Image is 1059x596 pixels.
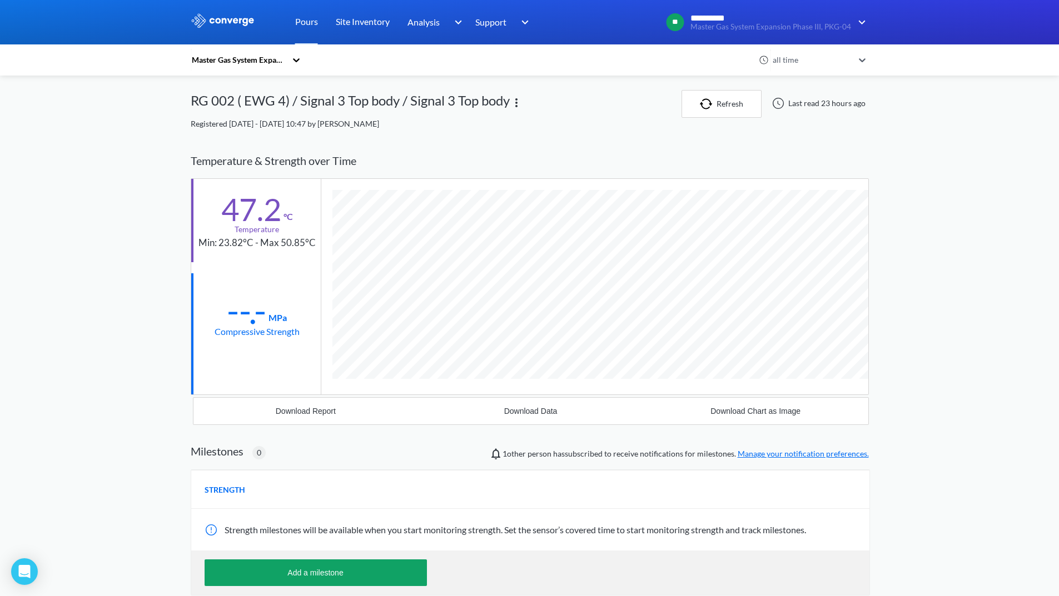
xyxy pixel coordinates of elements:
[759,55,769,65] img: icon-clock.svg
[475,15,506,29] span: Support
[514,16,532,29] img: downArrow.svg
[191,90,510,118] div: RG 002 ( EWG 4) / Signal 3 Top body / Signal 3 Top body
[235,223,279,236] div: Temperature
[643,398,868,424] button: Download Chart as Image
[205,484,245,496] span: STRENGTH
[770,54,853,66] div: all time
[276,407,336,415] div: Download Report
[690,23,851,31] span: Master Gas System Expansion Phase III, PKG-04
[407,15,440,29] span: Analysis
[225,524,806,535] span: Strength milestones will be available when you start monitoring strength. Set the sensor’s covere...
[489,447,503,460] img: notifications-icon.svg
[193,398,419,424] button: Download Report
[198,236,316,251] div: Min: 23.82°C - Max 50.85°C
[504,407,558,415] div: Download Data
[191,119,379,128] span: Registered [DATE] - [DATE] 10:47 by [PERSON_NAME]
[227,297,266,324] div: --.-
[851,16,869,29] img: downArrow.svg
[738,449,869,458] a: Manage your notification preferences.
[503,448,869,460] span: person has subscribed to receive notifications for milestones.
[700,98,717,109] img: icon-refresh.svg
[257,447,261,459] span: 0
[205,559,427,586] button: Add a milestone
[418,398,643,424] button: Download Data
[215,324,300,338] div: Compressive Strength
[221,196,281,223] div: 47.2
[447,16,465,29] img: downArrow.svg
[11,558,38,585] div: Open Intercom Messenger
[191,444,243,458] h2: Milestones
[710,407,801,415] div: Download Chart as Image
[191,54,286,66] div: Master Gas System Expansion Phase III, PKG-04
[191,13,255,28] img: logo_ewhite.svg
[682,90,762,118] button: Refresh
[191,143,869,178] div: Temperature & Strength over Time
[510,96,523,109] img: more.svg
[503,449,526,458] span: Faiz
[766,97,869,110] div: Last read 23 hours ago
